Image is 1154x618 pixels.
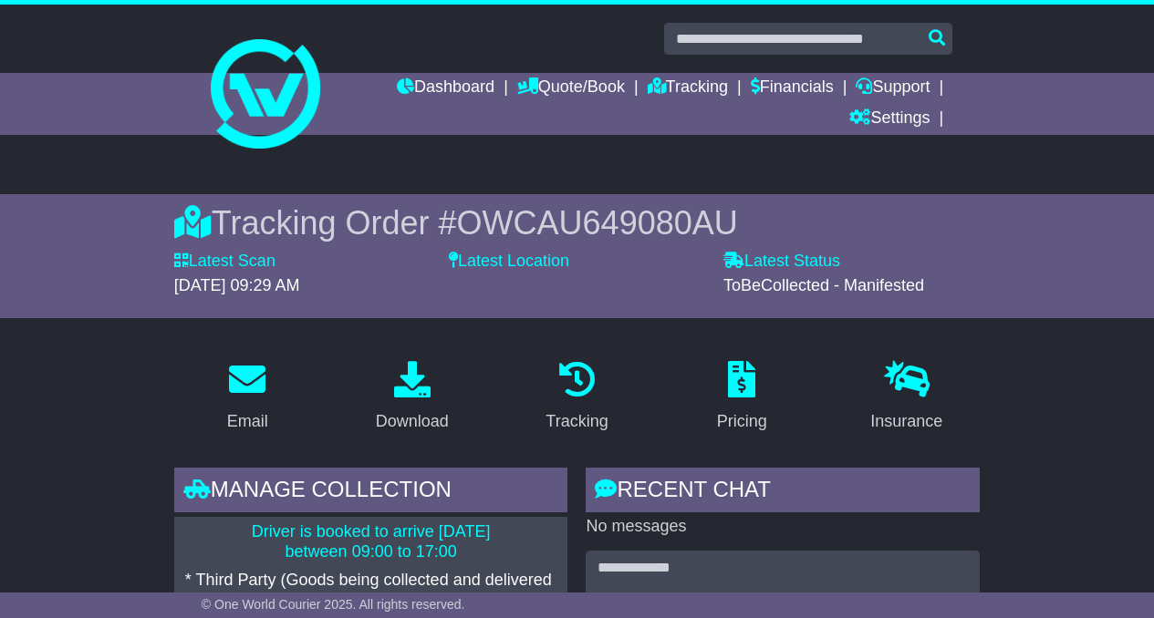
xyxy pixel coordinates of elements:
span: © One World Courier 2025. All rights reserved. [202,597,465,612]
div: Tracking [546,409,608,434]
div: Manage collection [174,468,568,517]
a: Quote/Book [517,73,625,104]
div: Pricing [717,409,767,434]
div: Tracking Order # [174,203,980,242]
a: Tracking [648,73,728,104]
a: Settings [849,104,930,135]
a: Email [215,355,280,440]
span: [DATE] 09:29 AM [174,276,300,294]
a: Dashboard [397,73,494,104]
label: Latest Location [449,252,569,272]
p: Driver is booked to arrive [DATE] between 09:00 to 17:00 [185,522,557,561]
a: Download [364,355,461,440]
span: OWCAU649080AU [457,204,738,242]
label: Latest Scan [174,252,276,272]
p: No messages [586,517,980,537]
a: Insurance [858,355,954,440]
a: Tracking [534,355,619,440]
div: Email [227,409,268,434]
a: Financials [751,73,834,104]
div: Download [376,409,449,434]
label: Latest Status [723,252,840,272]
span: ToBeCollected - Manifested [723,276,924,294]
div: RECENT CHAT [586,468,980,517]
a: Pricing [705,355,779,440]
div: Insurance [870,409,942,434]
a: Support [856,73,930,104]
